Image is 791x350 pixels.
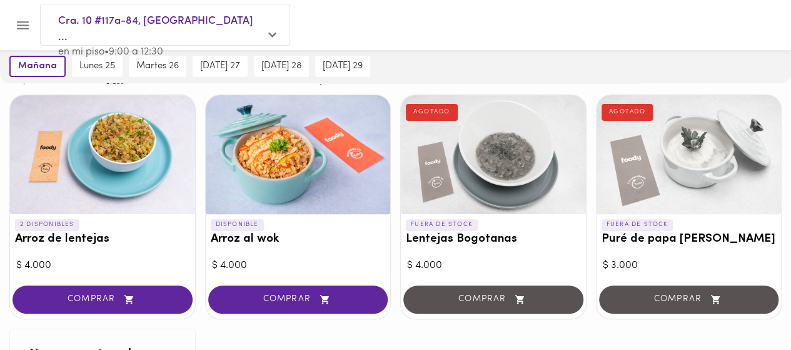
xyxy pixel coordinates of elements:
div: $ 4.000 [407,259,580,273]
span: Snacks [229,76,270,84]
span: Hornear [139,76,180,84]
span: [PERSON_NAME] [320,76,360,84]
p: DISPONIBLE [211,219,264,230]
div: $ 4.000 [212,259,385,273]
button: mañana [9,56,66,77]
span: COMPRAR [28,294,177,305]
p: 2 DISPONIBLES [15,219,79,230]
span: Bebidas [184,76,225,84]
span: Proteinas [49,76,90,84]
h3: Lentejas Bogotanas [406,233,581,246]
h3: Puré de papa [PERSON_NAME] [602,233,777,246]
div: Lentejas Bogotanas [401,95,586,214]
button: COMPRAR [208,286,388,314]
div: Arroz de lentejas [10,95,195,214]
p: FUERA DE STOCK [602,219,673,230]
div: $ 3.000 [603,259,775,273]
span: en mi piso • 9:00 a 12:30 [58,47,163,57]
p: FUERA DE STOCK [406,219,478,230]
span: COMPRAR [224,294,373,305]
div: Arroz al wok [206,95,391,214]
button: [DATE] 29 [315,56,370,77]
div: AGOTADO [406,104,458,120]
span: mañana [18,61,57,72]
button: Menu [8,10,38,41]
iframe: Messagebird Livechat Widget [718,277,778,337]
div: AGOTADO [602,104,653,120]
span: Sopas [4,76,45,84]
span: notCo [275,76,315,84]
h3: Arroz al wok [211,233,386,246]
button: COMPRAR [13,286,193,314]
h3: Arroz de lentejas [15,233,190,246]
span: [DATE] 29 [323,61,363,72]
div: $ 4.000 [16,259,189,273]
span: Cra. 10 #117a-84, [GEOGRAPHIC_DATA] ... [58,13,259,45]
div: Puré de papa blanca [597,95,782,214]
